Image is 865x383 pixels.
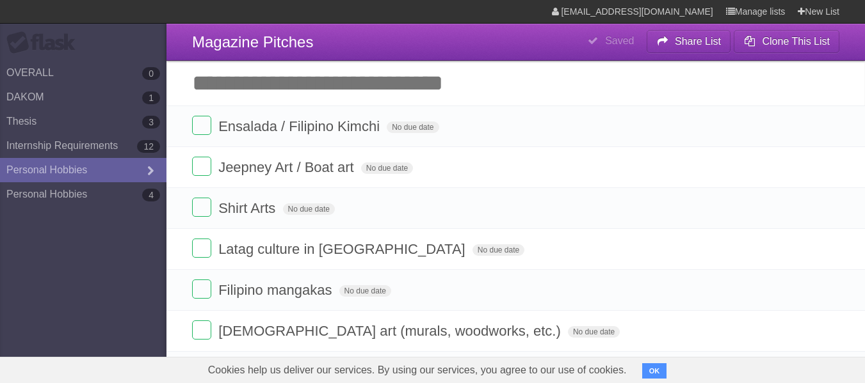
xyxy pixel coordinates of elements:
[283,203,335,215] span: No due date
[192,33,313,51] span: Magazine Pitches
[642,363,667,379] button: OK
[218,282,335,298] span: Filipino mangakas
[142,116,160,129] b: 3
[192,320,211,340] label: Done
[473,244,524,256] span: No due date
[192,198,211,217] label: Done
[605,35,634,46] b: Saved
[218,118,383,134] span: Ensalada / Filipino Kimchi
[675,36,721,47] b: Share List
[192,116,211,135] label: Done
[218,241,469,257] span: Latag culture in [GEOGRAPHIC_DATA]
[218,323,564,339] span: [DEMOGRAPHIC_DATA] art (murals, woodworks, etc.)
[6,31,83,54] div: Flask
[218,200,279,216] span: Shirt Arts
[568,326,620,338] span: No due date
[734,30,839,53] button: Clone This List
[195,357,640,383] span: Cookies help us deliver our services. By using our services, you agree to our use of cookies.
[192,157,211,176] label: Done
[142,91,160,104] b: 1
[647,30,731,53] button: Share List
[192,279,211,299] label: Done
[762,36,830,47] b: Clone This List
[192,238,211,258] label: Done
[218,159,357,175] span: Jeepney Art / Boat art
[142,67,160,80] b: 0
[142,189,160,201] b: 4
[339,285,391,297] span: No due date
[387,121,439,133] span: No due date
[361,162,413,174] span: No due date
[137,140,160,153] b: 12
